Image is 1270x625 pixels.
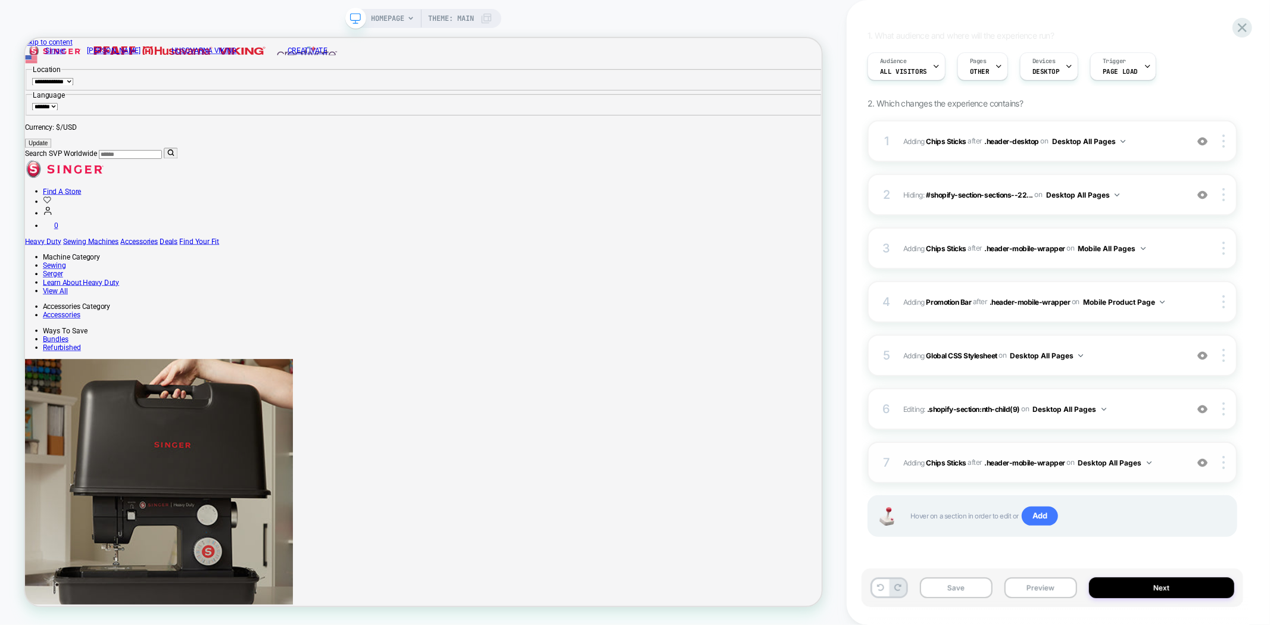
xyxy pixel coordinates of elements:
span: Adding [903,348,1181,363]
a: Sewing Machines [51,265,125,277]
span: AFTER [968,136,983,145]
a: Learn About Heavy Duty [24,320,126,332]
span: .shopify-section:nth-child(9) [927,404,1020,413]
span: on [1041,135,1049,148]
div: 4 [881,291,893,312]
span: Adding [903,458,966,467]
button: Search [185,146,204,161]
button: Preview [1004,577,1077,598]
span: AFTER [973,297,988,306]
img: down arrow [1102,408,1106,411]
span: Hover on a section in order to edit or [910,507,1224,526]
div: 5 [881,345,893,366]
span: on [1072,295,1079,308]
img: Joystick [875,507,898,526]
b: Chips Sticks [926,136,966,145]
img: crossed eye [1197,190,1207,200]
img: close [1222,456,1225,469]
img: down arrow [1147,461,1152,464]
span: #shopify-section-sections--22... [926,190,1033,199]
img: crossed eye [1197,136,1207,146]
a: Deals [180,265,204,277]
span: 1. What audience and where will the experience run? [868,30,1054,40]
div: 2 [881,184,893,205]
a: Link to Husqvarna Viking homepage [157,11,321,23]
button: Next [1089,577,1234,598]
span: OTHER [970,67,990,76]
img: crossed eye [1197,351,1207,361]
span: Adding [903,243,966,252]
a: account [24,228,37,239]
button: Desktop All Pages [1033,402,1106,417]
a: Sewing [24,298,55,309]
div: Ways To Save [24,385,1063,396]
a: Wishlist [24,212,35,224]
a: Find Your Fit [206,265,259,277]
span: DESKTOP [1032,67,1060,76]
span: 0 [39,245,44,256]
span: HOMEPAGE [371,9,404,28]
span: on [1035,188,1043,201]
span: Adding [903,136,966,145]
img: close [1222,402,1225,415]
a: Serger [24,309,51,320]
a: Refurbished [24,407,74,418]
div: 1 [881,130,893,152]
span: 2. Which changes the experience contains? [868,98,1023,108]
div: 3 [881,237,893,259]
button: Desktop All Pages [1052,134,1125,149]
a: Bundles [24,396,58,407]
a: Accessories [24,364,74,375]
a: Accessories [127,265,177,277]
button: Desktop All Pages [1078,455,1152,470]
button: Mobile All Pages [1078,241,1146,256]
a: Link to creativate homepage [323,11,430,23]
img: close [1222,135,1225,148]
img: down arrow [1160,301,1165,304]
img: down arrow [1115,193,1119,196]
legend: Location [10,36,49,48]
img: close [1222,295,1225,308]
span: Hiding : [903,187,1181,202]
img: down arrow [1078,354,1083,357]
b: Chips Sticks [926,458,966,467]
button: Desktop All Pages [1046,187,1119,202]
span: Pages [970,57,987,65]
span: Editing : [903,402,1181,417]
img: down arrow [1141,247,1146,250]
span: on [1066,242,1074,255]
a: Link to PFAFF homepage [83,11,154,23]
img: close [1222,242,1225,255]
div: Machine Category [24,286,1063,298]
span: .header-desktop [984,136,1039,145]
span: on [998,349,1006,362]
span: Adding [903,297,972,306]
b: Promotion Bar [926,297,972,306]
button: Desktop All Pages [1010,348,1083,363]
img: crossed eye [1197,404,1207,414]
legend: Language [10,70,54,82]
span: AFTER [968,243,983,252]
span: .header-mobile-wrapper [984,458,1065,467]
div: 6 [881,398,893,420]
span: Trigger [1103,57,1126,65]
div: 7 [881,452,893,473]
a: Cart [24,245,44,256]
img: down arrow [1121,140,1125,143]
span: AFTER [968,458,983,467]
span: Theme: MAIN [428,9,474,28]
img: close [1222,188,1225,201]
span: on [1022,402,1029,415]
span: Devices [1032,57,1056,65]
span: Page Load [1103,67,1138,76]
span: All Visitors [880,67,927,76]
a: View All [24,332,57,343]
span: Audience [880,57,907,65]
div: Accessories Category [24,352,1063,364]
span: Add [1022,507,1058,526]
span: on [1066,456,1074,469]
button: Mobile Product Page [1083,295,1165,310]
a: Find A Store [24,199,75,210]
img: close [1222,349,1225,362]
button: Save [920,577,993,598]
